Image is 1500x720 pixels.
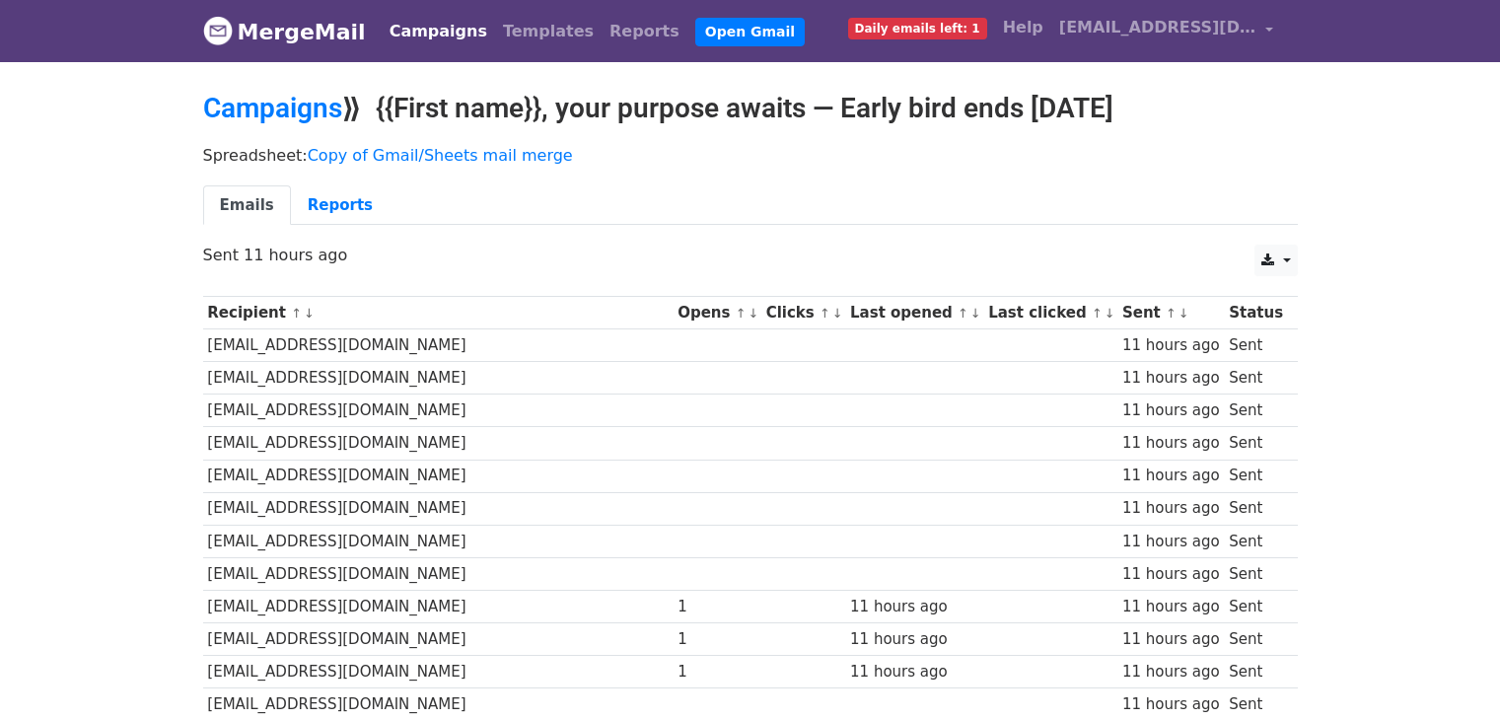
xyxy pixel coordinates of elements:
[673,297,761,329] th: Opens
[203,16,233,45] img: MergeMail logo
[203,656,674,688] td: [EMAIL_ADDRESS][DOMAIN_NAME]
[840,8,995,47] a: Daily emails left: 1
[382,12,495,51] a: Campaigns
[203,362,674,395] td: [EMAIL_ADDRESS][DOMAIN_NAME]
[850,628,978,651] div: 11 hours ago
[1059,16,1256,39] span: [EMAIL_ADDRESS][DOMAIN_NAME]
[291,185,390,226] a: Reports
[695,18,805,46] a: Open Gmail
[1224,427,1287,460] td: Sent
[845,297,983,329] th: Last opened
[1122,497,1220,520] div: 11 hours ago
[602,12,687,51] a: Reports
[1224,623,1287,656] td: Sent
[203,395,674,427] td: [EMAIL_ADDRESS][DOMAIN_NAME]
[1224,297,1287,329] th: Status
[1224,525,1287,557] td: Sent
[1179,306,1189,321] a: ↓
[678,628,756,651] div: 1
[1122,693,1220,716] div: 11 hours ago
[203,590,674,622] td: [EMAIL_ADDRESS][DOMAIN_NAME]
[203,297,674,329] th: Recipient
[1224,557,1287,590] td: Sent
[1224,590,1287,622] td: Sent
[203,185,291,226] a: Emails
[203,92,342,124] a: Campaigns
[1092,306,1103,321] a: ↑
[678,596,756,618] div: 1
[848,18,987,39] span: Daily emails left: 1
[995,8,1051,47] a: Help
[203,245,1298,265] p: Sent 11 hours ago
[1122,661,1220,684] div: 11 hours ago
[983,297,1117,329] th: Last clicked
[820,306,830,321] a: ↑
[1224,460,1287,492] td: Sent
[761,297,845,329] th: Clicks
[495,12,602,51] a: Templates
[1401,625,1500,720] iframe: Chat Widget
[1122,367,1220,390] div: 11 hours ago
[1122,432,1220,455] div: 11 hours ago
[1122,465,1220,487] div: 11 hours ago
[203,623,674,656] td: [EMAIL_ADDRESS][DOMAIN_NAME]
[678,661,756,684] div: 1
[203,329,674,362] td: [EMAIL_ADDRESS][DOMAIN_NAME]
[1117,297,1224,329] th: Sent
[1224,395,1287,427] td: Sent
[1122,334,1220,357] div: 11 hours ago
[1224,492,1287,525] td: Sent
[1122,399,1220,422] div: 11 hours ago
[1122,563,1220,586] div: 11 hours ago
[291,306,302,321] a: ↑
[203,92,1298,125] h2: ⟫ {{First name}}, your purpose awaits — Early bird ends [DATE]
[1224,329,1287,362] td: Sent
[1105,306,1115,321] a: ↓
[850,596,978,618] div: 11 hours ago
[203,11,366,52] a: MergeMail
[1122,531,1220,553] div: 11 hours ago
[850,661,978,684] div: 11 hours ago
[203,557,674,590] td: [EMAIL_ADDRESS][DOMAIN_NAME]
[748,306,758,321] a: ↓
[958,306,968,321] a: ↑
[203,460,674,492] td: [EMAIL_ADDRESS][DOMAIN_NAME]
[1166,306,1177,321] a: ↑
[203,145,1298,166] p: Spreadsheet:
[308,146,573,165] a: Copy of Gmail/Sheets mail merge
[736,306,747,321] a: ↑
[1122,628,1220,651] div: 11 hours ago
[832,306,843,321] a: ↓
[970,306,981,321] a: ↓
[203,427,674,460] td: [EMAIL_ADDRESS][DOMAIN_NAME]
[304,306,315,321] a: ↓
[203,525,674,557] td: [EMAIL_ADDRESS][DOMAIN_NAME]
[203,492,674,525] td: [EMAIL_ADDRESS][DOMAIN_NAME]
[1122,596,1220,618] div: 11 hours ago
[1224,656,1287,688] td: Sent
[1224,362,1287,395] td: Sent
[1051,8,1282,54] a: [EMAIL_ADDRESS][DOMAIN_NAME]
